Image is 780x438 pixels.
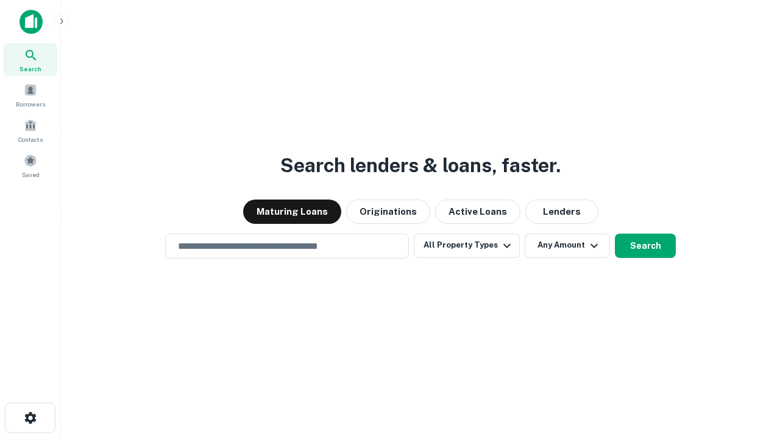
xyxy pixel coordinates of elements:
[525,234,610,258] button: Any Amount
[243,200,341,224] button: Maturing Loans
[280,151,561,180] h3: Search lenders & loans, faster.
[22,170,40,179] span: Saved
[525,200,598,224] button: Lenders
[435,200,520,224] button: Active Loans
[4,114,57,147] a: Contacts
[18,134,43,144] span: Contacts
[19,10,43,34] img: capitalize-icon.png
[719,302,780,360] iframe: Chat Widget
[16,99,45,109] span: Borrowers
[4,149,57,182] a: Saved
[4,43,57,76] a: Search
[414,234,520,258] button: All Property Types
[19,64,41,74] span: Search
[346,200,430,224] button: Originations
[615,234,676,258] button: Search
[4,78,57,111] a: Borrowers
